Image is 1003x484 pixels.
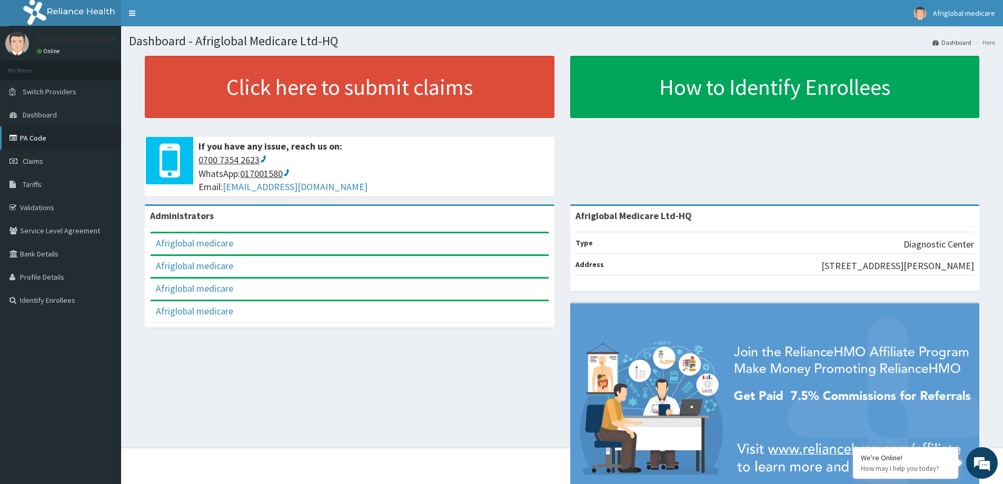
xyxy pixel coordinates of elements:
ctcspan: 0700 7354 2623 [198,154,260,166]
b: Address [575,260,604,269]
li: Here [972,38,995,47]
ctcspan: 017001580 [240,167,283,180]
span: Afriglobal medicare [933,8,995,18]
ctc: Call 0700 7354 2623 with Linkus Desktop Client [198,154,267,166]
span: Switch Providers [23,87,76,96]
div: We're Online! [861,453,950,462]
a: Afriglobal medicare [156,282,233,294]
strong: Afriglobal Medicare Ltd-HQ [575,210,692,222]
img: User Image [5,32,29,55]
p: Diagnostic Center [903,238,974,251]
a: How to Identify Enrollees [570,56,980,118]
span: Dashboard [23,110,57,120]
p: Afriglobal medicare [37,34,117,44]
span: Tariffs [23,180,42,189]
a: [EMAIL_ADDRESS][DOMAIN_NAME] [223,181,368,193]
b: If you have any issue, reach us on: [198,140,342,152]
a: Click here to submit claims [145,56,554,118]
b: Type [575,238,593,248]
a: Dashboard [932,38,971,47]
a: Afriglobal medicare [156,260,233,272]
b: Administrators [150,210,214,222]
span: Claims [23,156,43,166]
ctc: Call 017001580 with Linkus Desktop Client [240,167,290,180]
img: User Image [913,7,927,20]
p: [STREET_ADDRESS][PERSON_NAME] [821,259,974,273]
a: Afriglobal medicare [156,237,233,249]
a: Afriglobal medicare [156,305,233,317]
span: WhatsApp: Email: [198,153,549,194]
p: How may I help you today? [861,464,950,473]
h1: Dashboard - Afriglobal Medicare Ltd-HQ [129,34,995,48]
a: Online [37,47,62,55]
